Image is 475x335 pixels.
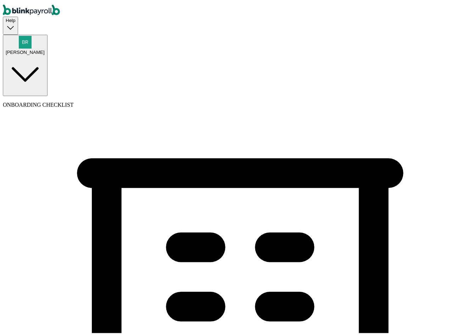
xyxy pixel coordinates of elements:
[6,48,45,53] span: [PERSON_NAME]
[6,16,15,21] span: Help
[3,15,18,33] button: Help
[3,33,47,94] button: [PERSON_NAME]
